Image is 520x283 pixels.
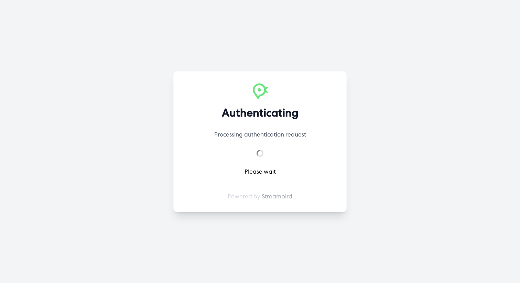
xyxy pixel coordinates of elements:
p: Processing authentication request [187,131,333,139]
span: Powered by [228,194,260,199]
h2: Authenticating [187,107,333,120]
a: Streambird [262,194,292,199]
div: Please wait [187,168,333,176]
img: Streambird [252,83,268,99]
